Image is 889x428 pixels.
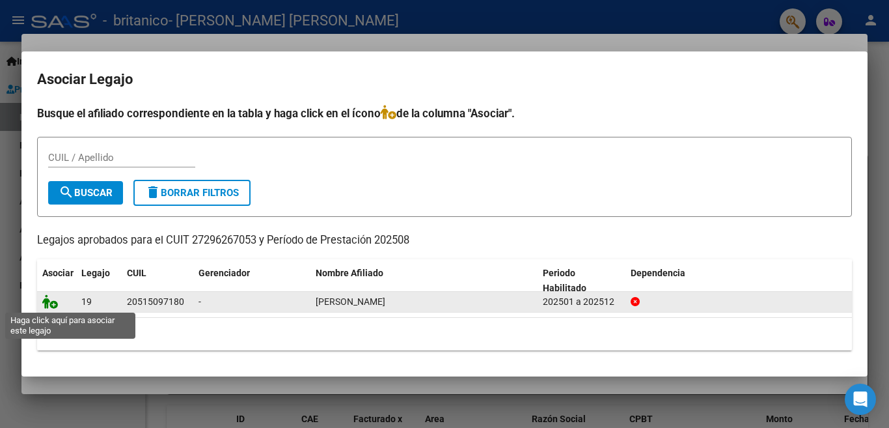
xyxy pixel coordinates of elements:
mat-icon: delete [145,184,161,200]
div: 1 registros [37,318,852,350]
div: 202501 a 202512 [543,294,620,309]
div: Open Intercom Messenger [845,384,876,415]
span: CUIL [127,268,146,278]
p: Legajos aprobados para el CUIT 27296267053 y Período de Prestación 202508 [37,233,852,249]
datatable-header-cell: Periodo Habilitado [538,259,625,302]
mat-icon: search [59,184,74,200]
button: Borrar Filtros [133,180,251,206]
span: Dependencia [631,268,685,278]
span: Buscar [59,187,113,199]
datatable-header-cell: Dependencia [625,259,853,302]
datatable-header-cell: Legajo [76,259,122,302]
span: Gerenciador [198,268,250,278]
span: Nombre Afiliado [316,268,383,278]
span: Asociar [42,268,74,278]
span: ZILIOTTO ULISES [316,296,385,307]
datatable-header-cell: Gerenciador [193,259,310,302]
h4: Busque el afiliado correspondiente en la tabla y haga click en el ícono de la columna "Asociar". [37,105,852,122]
span: Legajo [81,268,110,278]
button: Buscar [48,181,123,205]
datatable-header-cell: CUIL [122,259,193,302]
span: 19 [81,296,92,307]
h2: Asociar Legajo [37,67,852,92]
span: Borrar Filtros [145,187,239,199]
datatable-header-cell: Asociar [37,259,76,302]
span: - [198,296,201,307]
datatable-header-cell: Nombre Afiliado [310,259,538,302]
div: 20515097180 [127,294,184,309]
span: Periodo Habilitado [543,268,586,293]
